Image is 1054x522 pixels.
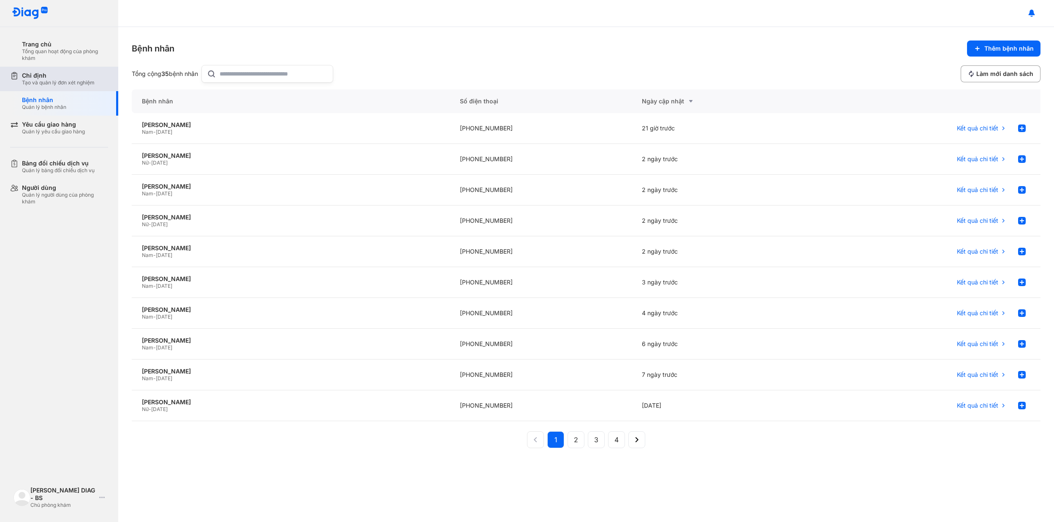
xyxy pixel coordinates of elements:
[632,267,813,298] div: 3 ngày trước
[450,360,631,390] div: [PHONE_NUMBER]
[957,186,998,194] span: Kết quả chi tiết
[142,183,440,190] div: [PERSON_NAME]
[153,129,156,135] span: -
[984,45,1034,52] span: Thêm bệnh nhân
[153,190,156,197] span: -
[608,431,625,448] button: 4
[153,283,156,289] span: -
[22,79,95,86] div: Tạo và quản lý đơn xét nghiệm
[132,89,450,113] div: Bệnh nhân
[957,248,998,255] span: Kết quả chi tiết
[450,329,631,360] div: [PHONE_NUMBER]
[30,487,96,502] div: [PERSON_NAME] DIAG - BS
[957,371,998,379] span: Kết quả chi tiết
[142,244,440,252] div: [PERSON_NAME]
[588,431,605,448] button: 3
[151,406,168,412] span: [DATE]
[142,337,440,344] div: [PERSON_NAME]
[22,167,95,174] div: Quản lý bảng đối chiếu dịch vụ
[142,398,440,406] div: [PERSON_NAME]
[156,129,172,135] span: [DATE]
[142,375,153,381] span: Nam
[161,70,169,77] span: 35
[22,121,85,128] div: Yêu cầu giao hàng
[450,175,631,206] div: [PHONE_NUMBER]
[156,283,172,289] span: [DATE]
[153,252,156,258] span: -
[132,43,174,54] div: Bệnh nhân
[142,221,149,227] span: Nữ
[450,390,631,421] div: [PHONE_NUMBER]
[142,406,149,412] span: Nữ
[642,96,803,106] div: Ngày cập nhật
[30,502,96,508] div: Chủ phòng khám
[142,121,440,129] div: [PERSON_NAME]
[632,329,813,360] div: 6 ngày trước
[632,298,813,329] div: 4 ngày trước
[22,160,95,167] div: Bảng đối chiếu dịch vụ
[156,190,172,197] span: [DATE]
[142,214,440,221] div: [PERSON_NAME]
[632,236,813,267] div: 2 ngày trước
[632,144,813,175] div: 2 ngày trước
[156,375,172,381] span: [DATE]
[22,48,108,62] div: Tổng quan hoạt động của phòng khám
[450,144,631,175] div: [PHONE_NUMBER]
[153,375,156,381] span: -
[976,70,1033,78] span: Làm mới danh sách
[149,160,151,166] span: -
[614,435,619,445] span: 4
[142,314,153,320] span: Nam
[957,279,998,286] span: Kết quả chi tiết
[957,217,998,224] span: Kết quả chi tiết
[632,206,813,236] div: 2 ngày trước
[450,206,631,236] div: [PHONE_NUMBER]
[22,184,108,192] div: Người dùng
[153,344,156,351] span: -
[156,344,172,351] span: [DATE]
[632,390,813,421] div: [DATE]
[632,360,813,390] div: 7 ngày trước
[153,314,156,320] span: -
[156,314,172,320] span: [DATE]
[22,96,66,104] div: Bệnh nhân
[142,368,440,375] div: [PERSON_NAME]
[142,344,153,351] span: Nam
[151,160,168,166] span: [DATE]
[450,89,631,113] div: Số điện thoại
[632,113,813,144] div: 21 giờ trước
[594,435,598,445] span: 3
[14,489,30,506] img: logo
[142,129,153,135] span: Nam
[149,221,151,227] span: -
[961,65,1040,82] button: Làm mới danh sách
[22,192,108,205] div: Quản lý người dùng của phòng khám
[22,104,66,111] div: Quản lý bệnh nhân
[132,70,198,78] div: Tổng cộng bệnh nhân
[957,309,998,317] span: Kết quả chi tiết
[149,406,151,412] span: -
[957,402,998,409] span: Kết quả chi tiết
[151,221,168,227] span: [DATE]
[957,124,998,132] span: Kết quả chi tiết
[142,306,440,314] div: [PERSON_NAME]
[142,152,440,160] div: [PERSON_NAME]
[450,236,631,267] div: [PHONE_NUMBER]
[632,175,813,206] div: 2 ngày trước
[450,267,631,298] div: [PHONE_NUMBER]
[156,252,172,258] span: [DATE]
[12,7,48,20] img: logo
[142,275,440,283] div: [PERSON_NAME]
[957,155,998,163] span: Kết quả chi tiết
[142,190,153,197] span: Nam
[142,283,153,289] span: Nam
[22,41,108,48] div: Trang chủ
[574,435,578,445] span: 2
[22,72,95,79] div: Chỉ định
[22,128,85,135] div: Quản lý yêu cầu giao hàng
[450,113,631,144] div: [PHONE_NUMBER]
[957,340,998,348] span: Kết quả chi tiết
[967,41,1040,57] button: Thêm bệnh nhân
[568,431,584,448] button: 2
[450,298,631,329] div: [PHONE_NUMBER]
